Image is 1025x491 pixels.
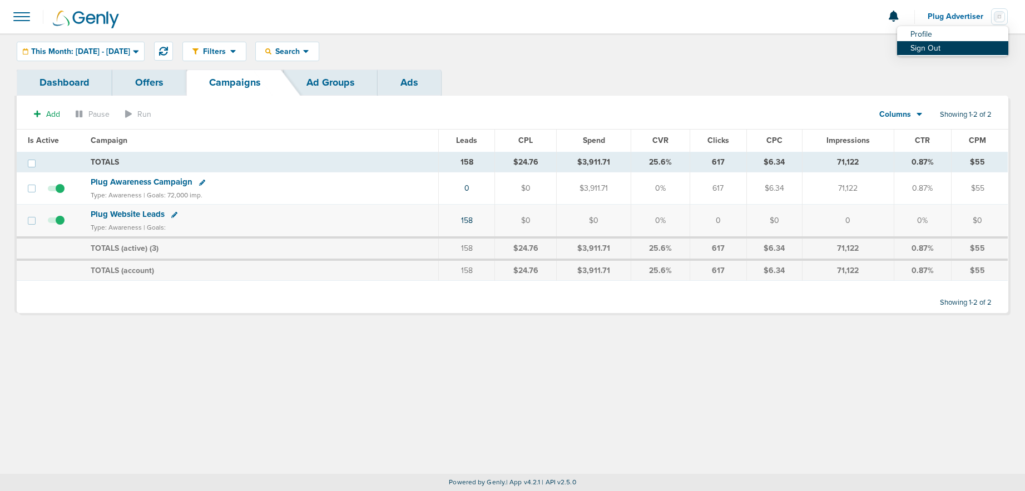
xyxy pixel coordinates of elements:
td: 71,122 [803,237,894,260]
td: TOTALS (account) [84,260,439,281]
td: 158 [439,152,494,172]
span: Profile [910,31,932,38]
td: 71,122 [803,260,894,281]
span: This Month: [DATE] - [DATE] [31,48,130,56]
td: 617 [690,152,746,172]
td: $55 [952,152,1008,172]
td: $0 [494,172,557,205]
span: Add [46,110,60,119]
span: CVR [652,136,669,145]
a: Ad Groups [284,70,378,96]
td: 0 [803,205,894,237]
td: $6.34 [746,260,802,281]
td: 0.87% [894,260,952,281]
span: Spend [583,136,605,145]
td: $24.76 [494,260,557,281]
img: Genly [53,11,119,28]
span: Leads [456,136,477,145]
span: | API v2.5.0 [542,478,576,486]
a: Dashboard [17,70,112,96]
span: CPL [518,136,533,145]
span: CPM [969,136,986,145]
button: Add [28,106,66,122]
td: 0 [690,205,746,237]
td: 0.87% [894,172,952,205]
span: Columns [879,109,911,120]
span: 3 [152,244,156,253]
td: TOTALS (active) ( ) [84,237,439,260]
small: | Goals: 72,000 imp. [143,191,202,199]
td: 158 [439,260,494,281]
td: 0.87% [894,152,952,172]
td: 25.6% [631,237,690,260]
td: 0% [894,205,952,237]
td: $3,911.71 [557,172,631,205]
span: Is Active [28,136,59,145]
td: $3,911.71 [557,237,631,260]
a: 158 [461,216,473,225]
td: $6.34 [746,172,802,205]
small: Type: Awareness [91,191,142,199]
span: Plug Website Leads [91,209,165,219]
span: Showing 1-2 of 2 [940,298,992,308]
td: $3,911.71 [557,152,631,172]
td: 617 [690,172,746,205]
td: 71,122 [803,172,894,205]
span: Search [271,47,303,56]
td: 0% [631,205,690,237]
td: $24.76 [494,237,557,260]
span: Plug Awareness Campaign [91,177,192,187]
td: $0 [952,205,1008,237]
span: Campaign [91,136,127,145]
td: 71,122 [803,152,894,172]
td: $0 [746,205,802,237]
td: 25.6% [631,260,690,281]
td: 25.6% [631,152,690,172]
td: $6.34 [746,152,802,172]
td: $55 [952,172,1008,205]
span: Showing 1-2 of 2 [940,110,992,120]
ul: Plug Advertiser [897,26,1008,56]
td: $0 [557,205,631,237]
a: Ads [378,70,441,96]
a: 0 [464,183,469,193]
small: | Goals: [143,224,166,231]
span: CPC [766,136,783,145]
span: Clicks [707,136,729,145]
a: Sign Out [897,41,1008,55]
td: $55 [952,237,1008,260]
td: TOTALS [84,152,439,172]
span: Plug Advertiser [928,13,991,21]
td: $0 [494,205,557,237]
span: | App v4.2.1 [506,478,540,486]
td: $3,911.71 [557,260,631,281]
td: $55 [952,260,1008,281]
td: $6.34 [746,237,802,260]
td: $24.76 [494,152,557,172]
span: CTR [915,136,930,145]
td: 0% [631,172,690,205]
td: 617 [690,237,746,260]
td: 617 [690,260,746,281]
span: Impressions [826,136,870,145]
small: Type: Awareness [91,224,142,231]
a: Campaigns [186,70,284,96]
a: Offers [112,70,186,96]
span: Filters [199,47,230,56]
td: 0.87% [894,237,952,260]
td: 158 [439,237,494,260]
